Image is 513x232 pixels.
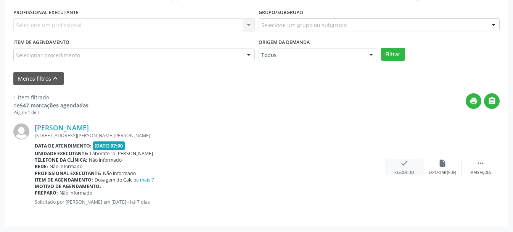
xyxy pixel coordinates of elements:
[259,6,303,18] label: Grupo/Subgrupo
[51,74,60,83] i: keyboard_arrow_up
[35,143,92,149] b: Data de atendimento:
[35,150,88,157] b: Unidade executante:
[136,177,154,183] a: e mais 7
[50,163,82,170] span: Não informado
[488,97,496,105] i: 
[35,199,385,205] p: Solicitado por [PERSON_NAME] em [DATE] - há 7 dias
[95,177,154,183] span: Dosagem de Calcio
[13,123,29,140] img: img
[470,170,491,175] div: Mais ações
[103,183,104,190] span: .
[13,109,88,116] div: Página 1 de 1
[60,190,92,196] span: Não informado
[35,190,58,196] b: Preparo:
[89,157,122,163] span: Não informado
[90,150,153,157] span: Laboratorio [PERSON_NAME]
[13,6,79,18] label: PROFISSIONAL EXECUTANTE
[35,177,93,183] b: Item de agendamento:
[13,72,64,85] button: Menos filtroskeyboard_arrow_up
[484,93,500,109] button: 
[35,183,101,190] b: Motivo de agendamento:
[400,159,408,167] i: check
[394,170,414,175] div: Resolvido
[381,48,405,61] button: Filtrar
[20,102,88,109] strong: 547 marcações agendadas
[35,132,385,139] div: [STREET_ADDRESS][PERSON_NAME][PERSON_NAME]
[261,51,362,59] span: Todos
[13,37,69,49] label: Item de agendamento
[93,141,125,150] span: [DATE] 07:00
[35,123,89,132] a: [PERSON_NAME]
[476,159,485,167] i: 
[429,170,456,175] div: Exportar (PDF)
[438,159,447,167] i: insert_drive_file
[103,170,136,177] span: Não informado
[13,101,88,109] div: de
[259,37,310,49] label: Origem da demanda
[13,93,88,101] div: 1 item filtrado
[35,163,48,170] b: Rede:
[466,93,481,109] button: print
[35,170,101,177] b: Profissional executante:
[16,51,80,59] span: Selecionar procedimento
[261,21,347,29] span: Selecione um grupo ou subgrupo
[35,157,87,163] b: Telefone da clínica:
[470,97,478,105] i: print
